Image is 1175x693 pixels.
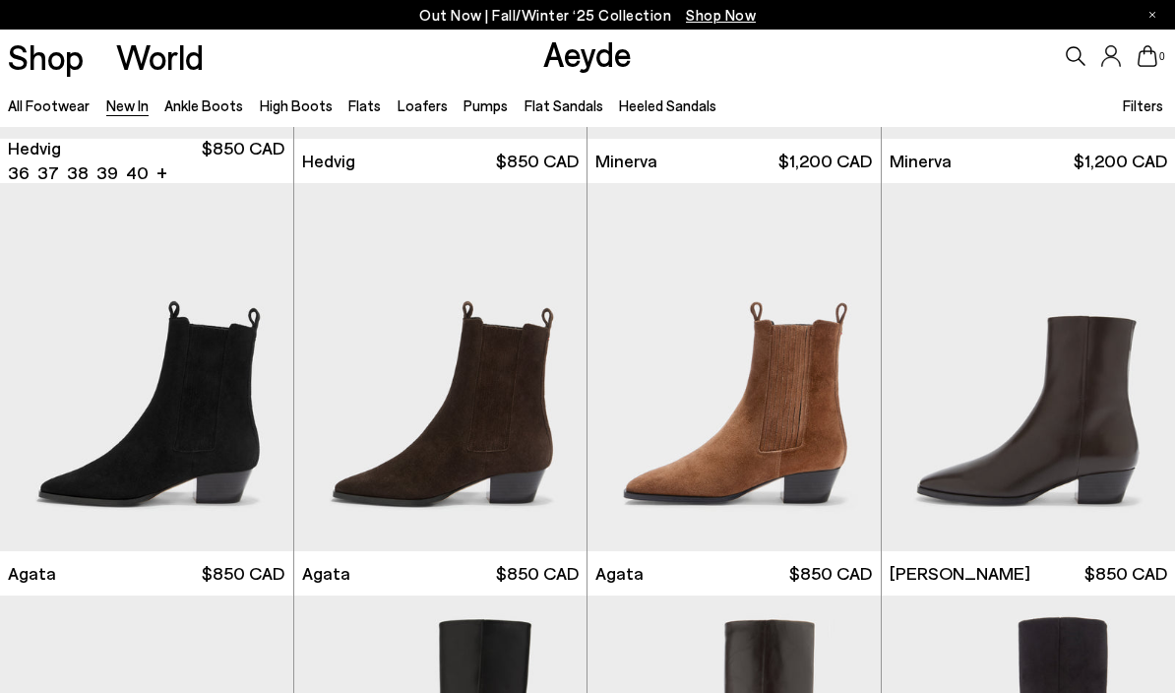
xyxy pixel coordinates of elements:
[525,96,603,114] a: Flat Sandals
[398,96,448,114] a: Loafers
[8,160,30,185] li: 36
[1157,51,1167,62] span: 0
[595,561,644,586] span: Agata
[302,149,355,173] span: Hedvig
[294,551,587,596] a: Agata $850 CAD
[587,183,881,551] img: Agata Suede Ankle Boots
[890,149,952,173] span: Minerva
[543,32,632,74] a: Aeyde
[496,149,579,173] span: $850 CAD
[789,561,872,586] span: $850 CAD
[116,39,204,74] a: World
[106,96,149,114] a: New In
[496,561,579,586] span: $850 CAD
[619,96,716,114] a: Heeled Sandals
[37,160,59,185] li: 37
[294,139,587,183] a: Hedvig $850 CAD
[96,160,118,185] li: 39
[202,561,284,586] span: $850 CAD
[164,96,243,114] a: Ankle Boots
[348,96,381,114] a: Flats
[686,6,756,24] span: Navigate to /collections/new-in
[1084,561,1167,586] span: $850 CAD
[587,551,881,596] a: Agata $850 CAD
[419,3,756,28] p: Out Now | Fall/Winter ‘25 Collection
[8,136,61,160] span: Hedvig
[778,149,872,173] span: $1,200 CAD
[8,96,90,114] a: All Footwear
[1138,45,1157,67] a: 0
[67,160,89,185] li: 38
[156,158,167,185] li: +
[8,39,84,74] a: Shop
[890,561,1030,586] span: [PERSON_NAME]
[8,561,56,586] span: Agata
[260,96,333,114] a: High Boots
[595,149,657,173] span: Minerva
[1123,96,1163,114] span: Filters
[126,160,149,185] li: 40
[464,96,508,114] a: Pumps
[8,160,143,185] ul: variant
[587,139,881,183] a: Minerva $1,200 CAD
[202,136,284,185] span: $850 CAD
[1074,149,1167,173] span: $1,200 CAD
[294,183,587,551] img: Agata Suede Ankle Boots
[302,561,350,586] span: Agata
